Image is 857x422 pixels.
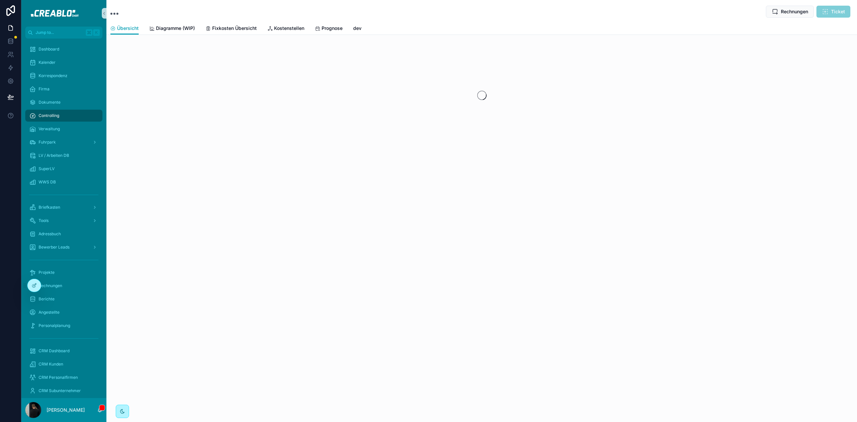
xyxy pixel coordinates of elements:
[25,293,102,305] a: Berichte
[47,407,85,413] p: [PERSON_NAME]
[25,241,102,253] a: Bewerber Leads
[25,385,102,397] a: CRM Subunternehmer
[25,110,102,122] a: Controlling
[25,358,102,370] a: CRM Kunden
[766,6,814,18] button: Rechnungen
[25,27,102,39] button: Jump to...K
[39,283,62,288] span: Rechnungen
[39,100,61,105] span: Dokumente
[25,306,102,318] a: Angestellte
[39,86,50,92] span: Firma
[206,22,257,36] a: Fixkosten Übersicht
[94,30,99,35] span: K
[267,22,304,36] a: Kostenstellen
[39,205,60,210] span: Briefkasten
[149,22,195,36] a: Diagramme (WIP)
[25,201,102,213] a: Briefkasten
[39,166,55,171] span: SuperLV
[25,43,102,55] a: Dashboard
[39,296,55,302] span: Berichte
[39,388,81,393] span: CRM Subunternehmer
[39,140,56,145] span: Fuhrpark
[274,25,304,32] span: Kostenstellen
[156,25,195,32] span: Diagramme (WIP)
[26,8,101,19] img: App logo
[39,310,60,315] span: Angestellte
[25,96,102,108] a: Dokumente
[322,25,343,32] span: Prognose
[39,218,49,223] span: Tools
[353,25,361,32] span: dev
[39,153,69,158] span: LV / Arbeiten DB
[25,215,102,227] a: Tools
[39,245,70,250] span: Bewerber Leads
[110,22,139,35] a: Übersicht
[117,25,139,32] span: Übersicht
[39,323,70,328] span: Personalplanung
[39,375,78,380] span: CRM Personalfirmen
[21,39,106,398] div: scrollable content
[25,70,102,82] a: Korrespondenz
[25,280,102,292] a: Rechnungen
[25,266,102,278] a: Projekte
[25,176,102,188] a: WWS DB
[25,150,102,161] a: LV / Arbeiten DB
[39,348,70,354] span: CRM Dashboard
[353,22,361,36] a: dev
[781,8,808,15] span: Rechnungen
[25,320,102,332] a: Personalplanung
[315,22,343,36] a: Prognose
[39,270,55,275] span: Projekte
[39,73,68,78] span: Korrespondenz
[39,362,63,367] span: CRM Kunden
[39,126,60,132] span: Verwaltung
[25,228,102,240] a: Adressbuch
[25,83,102,95] a: Firma
[25,163,102,175] a: SuperLV
[39,60,56,65] span: Kalender
[39,179,56,185] span: WWS DB
[39,47,59,52] span: Dashboard
[39,113,59,118] span: Controlling
[25,56,102,68] a: Kalender
[25,123,102,135] a: Verwaltung
[39,231,61,237] span: Adressbuch
[25,345,102,357] a: CRM Dashboard
[36,30,83,35] span: Jump to...
[25,371,102,383] a: CRM Personalfirmen
[25,136,102,148] a: Fuhrpark
[212,25,257,32] span: Fixkosten Übersicht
